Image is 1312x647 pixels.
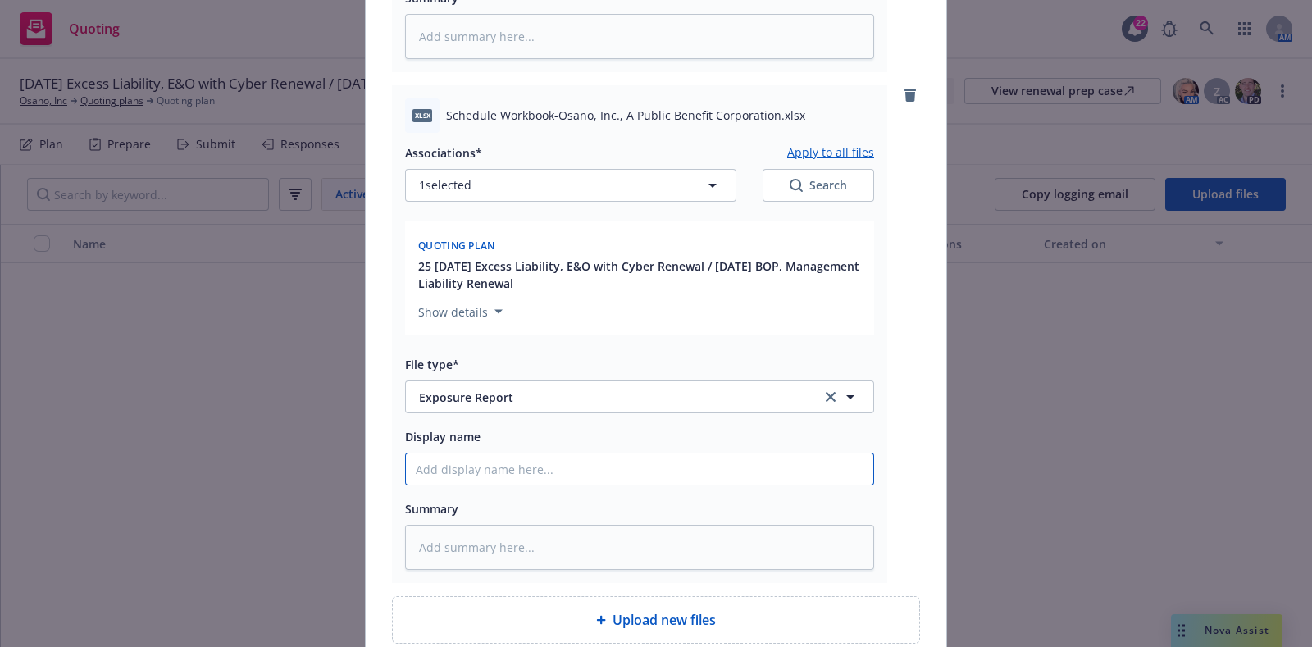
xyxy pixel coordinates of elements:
span: Schedule Workbook-Osano, Inc., A Public Benefit Corporation.xlsx [446,107,805,124]
span: Associations* [405,145,482,161]
span: Summary [405,501,458,517]
button: Apply to all files [787,143,874,162]
span: xlsx [412,109,432,121]
span: Upload new files [613,610,716,630]
input: Add display name here... [406,453,873,485]
span: 1 selected [419,176,471,194]
span: Display name [405,429,481,444]
button: 1selected [405,169,736,202]
div: Upload new files [392,596,920,644]
button: Exposure Reportclear selection [405,380,874,413]
div: Search [790,177,847,194]
button: Show details [412,302,509,321]
button: 25 [DATE] Excess Liability, E&O with Cyber Renewal / [DATE] BOP, Management Liability Renewal [418,257,864,292]
a: clear selection [821,387,840,407]
span: Quoting plan [418,239,495,253]
a: remove [900,85,920,105]
svg: Search [790,179,803,192]
span: Exposure Report [419,389,799,406]
span: File type* [405,357,459,372]
button: SearchSearch [763,169,874,202]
